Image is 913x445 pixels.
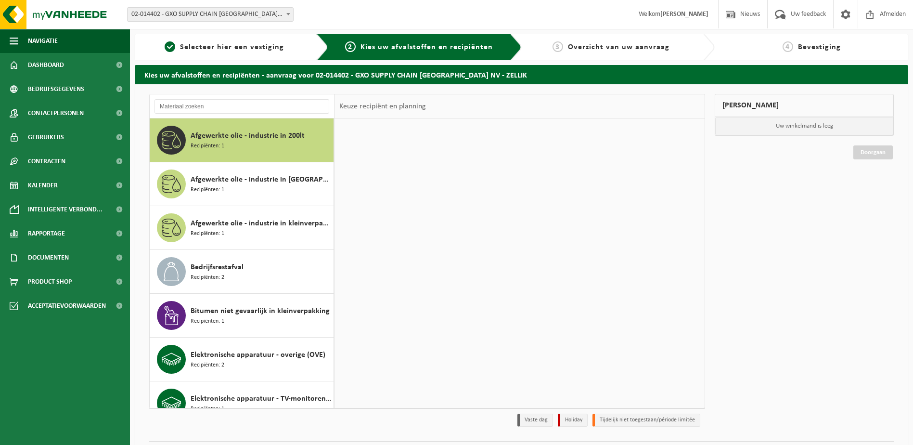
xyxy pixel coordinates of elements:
[28,29,58,53] span: Navigatie
[150,338,334,381] button: Elektronische apparatuur - overige (OVE) Recipiënten: 2
[191,218,331,229] span: Afgewerkte olie - industrie in kleinverpakking
[150,250,334,294] button: Bedrijfsrestafval Recipiënten: 2
[154,99,329,114] input: Materiaal zoeken
[128,8,293,21] span: 02-014402 - GXO SUPPLY CHAIN BELGIUM NV - ZELLIK
[517,414,553,427] li: Vaste dag
[191,273,224,282] span: Recipiënten: 2
[28,270,72,294] span: Product Shop
[558,414,588,427] li: Holiday
[28,53,64,77] span: Dashboard
[191,405,224,414] span: Recipiënten: 1
[28,197,103,222] span: Intelligente verbond...
[345,41,356,52] span: 2
[28,294,106,318] span: Acceptatievoorwaarden
[191,361,224,370] span: Recipiënten: 2
[28,222,65,246] span: Rapportage
[715,94,894,117] div: [PERSON_NAME]
[150,381,334,425] button: Elektronische apparatuur - TV-monitoren (TVM) Recipiënten: 1
[28,125,64,149] span: Gebruikers
[28,246,69,270] span: Documenten
[150,162,334,206] button: Afgewerkte olie - industrie in [GEOGRAPHIC_DATA] Recipiënten: 1
[191,393,331,405] span: Elektronische apparatuur - TV-monitoren (TVM)
[553,41,563,52] span: 3
[191,305,330,317] span: Bitumen niet gevaarlijk in kleinverpakking
[28,173,58,197] span: Kalender
[783,41,793,52] span: 4
[360,43,493,51] span: Kies uw afvalstoffen en recipiënten
[798,43,841,51] span: Bevestiging
[127,7,294,22] span: 02-014402 - GXO SUPPLY CHAIN BELGIUM NV - ZELLIK
[28,149,65,173] span: Contracten
[28,77,84,101] span: Bedrijfsgegevens
[592,414,700,427] li: Tijdelijk niet toegestaan/période limitée
[568,43,669,51] span: Overzicht van uw aanvraag
[660,11,708,18] strong: [PERSON_NAME]
[191,349,325,361] span: Elektronische apparatuur - overige (OVE)
[150,118,334,162] button: Afgewerkte olie - industrie in 200lt Recipiënten: 1
[140,41,309,53] a: 1Selecteer hier een vestiging
[853,145,893,159] a: Doorgaan
[715,117,893,135] p: Uw winkelmand is leeg
[191,130,305,142] span: Afgewerkte olie - industrie in 200lt
[334,94,431,118] div: Keuze recipiënt en planning
[150,206,334,250] button: Afgewerkte olie - industrie in kleinverpakking Recipiënten: 1
[165,41,175,52] span: 1
[191,229,224,238] span: Recipiënten: 1
[150,294,334,338] button: Bitumen niet gevaarlijk in kleinverpakking Recipiënten: 1
[135,65,908,84] h2: Kies uw afvalstoffen en recipiënten - aanvraag voor 02-014402 - GXO SUPPLY CHAIN [GEOGRAPHIC_DATA...
[191,262,244,273] span: Bedrijfsrestafval
[28,101,84,125] span: Contactpersonen
[191,317,224,326] span: Recipiënten: 1
[180,43,284,51] span: Selecteer hier een vestiging
[191,142,224,151] span: Recipiënten: 1
[191,185,224,195] span: Recipiënten: 1
[191,174,331,185] span: Afgewerkte olie - industrie in [GEOGRAPHIC_DATA]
